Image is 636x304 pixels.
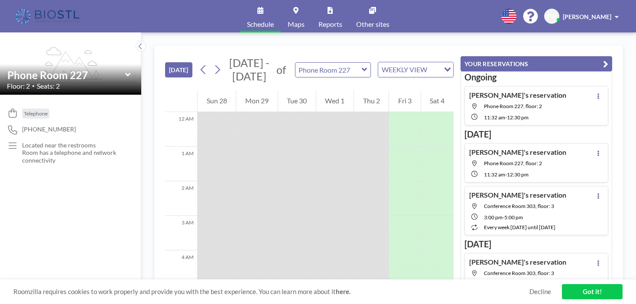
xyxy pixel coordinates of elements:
h4: [PERSON_NAME]'s reservation [469,191,566,199]
span: Floor: 2 [7,82,30,90]
a: Decline [529,288,551,296]
span: [PHONE_NUMBER] [22,125,76,133]
span: every week [DATE] until [DATE] [484,224,555,230]
h3: [DATE] [464,239,608,250]
span: Schedule [247,21,274,28]
span: Phone Room 227, floor: 2 [484,160,542,166]
div: Tue 30 [278,90,316,112]
span: • [32,83,35,89]
span: 11:32 AM [484,171,505,178]
span: 3:00 PM [484,214,503,221]
span: - [505,114,507,121]
span: Reports [318,21,342,28]
h4: [PERSON_NAME]'s reservation [469,148,566,157]
span: - [505,171,507,178]
span: 5:00 PM [504,214,523,221]
div: Search for option [378,62,453,77]
span: Other sites [356,21,389,28]
span: - [503,214,504,221]
a: Got it! [562,284,623,299]
span: WEEKLY VIEW [380,64,429,75]
span: 11:32 AM [484,114,505,121]
input: Phone Room 227 [7,69,125,81]
span: [PERSON_NAME] [563,13,611,20]
span: Telephone [24,110,48,117]
div: 3 AM [165,216,197,250]
div: Thu 2 [354,90,389,112]
span: 12:30 PM [507,171,529,178]
button: [DATE] [165,62,192,77]
div: Mon 29 [236,90,277,112]
div: 12 AM [165,112,197,147]
p: Located near the restrooms [22,141,124,149]
div: Sat 4 [421,90,454,112]
div: Sun 28 [198,90,236,112]
div: Fri 3 [389,90,420,112]
div: Wed 1 [316,90,354,112]
span: Seats: 2 [37,82,60,90]
h3: Ongoing [464,72,608,83]
img: organization-logo [14,8,83,25]
span: Phone Room 227, floor: 2 [484,103,542,109]
span: 12:30 PM [507,114,529,121]
span: of [276,63,286,77]
p: Room has a telephone and network connectivity [22,149,124,164]
input: Search for option [430,64,439,75]
span: Conference Room 303, floor: 3 [484,270,554,276]
div: 4 AM [165,250,197,285]
span: Conference Room 303, floor: 3 [484,203,554,209]
span: Roomzilla requires cookies to work properly and provide you with the best experience. You can lea... [13,288,529,296]
span: [DATE] - [DATE] [229,56,269,83]
div: 1 AM [165,147,197,181]
button: YOUR RESERVATIONS [461,56,612,71]
input: Phone Room 227 [295,63,362,77]
span: EW [547,13,557,20]
a: here. [336,288,350,295]
div: 2 AM [165,181,197,216]
h3: [DATE] [464,129,608,140]
h4: [PERSON_NAME]'s reservation [469,91,566,99]
h4: [PERSON_NAME]'s reservation [469,258,566,266]
span: Maps [288,21,305,28]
